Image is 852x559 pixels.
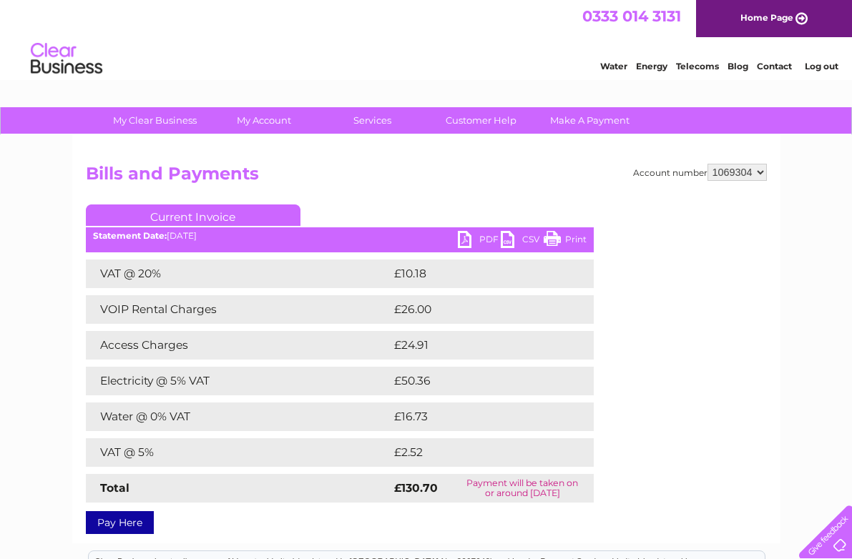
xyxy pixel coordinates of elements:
[100,481,129,495] strong: Total
[676,61,719,71] a: Telecoms
[30,37,103,81] img: logo.png
[531,107,649,134] a: Make A Payment
[96,107,214,134] a: My Clear Business
[86,511,154,534] a: Pay Here
[391,259,562,288] td: £10.18
[391,295,566,324] td: £26.00
[86,204,300,226] a: Current Invoice
[600,61,627,71] a: Water
[93,230,167,241] b: Statement Date:
[86,438,391,467] td: VAT @ 5%
[391,402,564,431] td: £16.73
[422,107,540,134] a: Customer Help
[805,61,838,71] a: Log out
[451,474,594,503] td: Payment will be taken on or around [DATE]
[86,259,391,288] td: VAT @ 20%
[501,231,544,252] a: CSV
[391,367,565,395] td: £50.36
[86,231,594,241] div: [DATE]
[86,367,391,395] td: Electricity @ 5% VAT
[86,164,767,191] h2: Bills and Payments
[391,331,564,360] td: £24.91
[582,7,681,25] a: 0333 014 3131
[86,402,391,431] td: Water @ 0% VAT
[728,61,748,71] a: Blog
[544,231,587,252] a: Print
[205,107,323,134] a: My Account
[313,107,431,134] a: Services
[391,438,560,467] td: £2.52
[86,331,391,360] td: Access Charges
[757,61,792,71] a: Contact
[89,8,765,69] div: Clear Business is a trading name of Verastar Limited (registered in [GEOGRAPHIC_DATA] No. 3667643...
[458,231,501,252] a: PDF
[633,164,767,181] div: Account number
[636,61,667,71] a: Energy
[86,295,391,324] td: VOIP Rental Charges
[394,481,438,495] strong: £130.70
